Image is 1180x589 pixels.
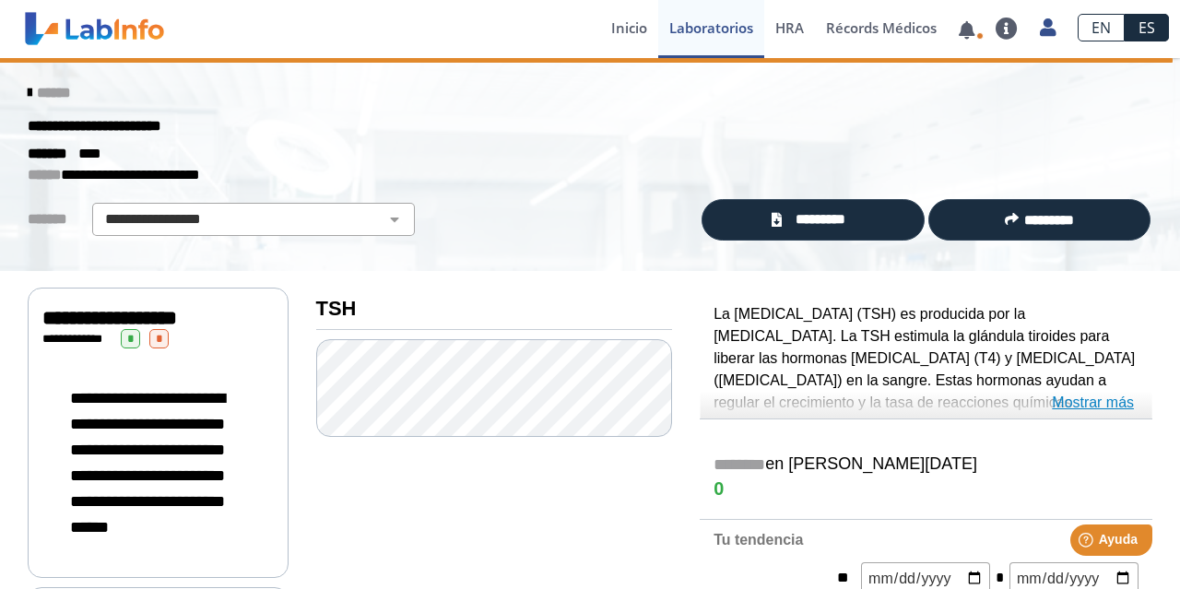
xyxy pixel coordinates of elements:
[1052,392,1134,414] a: Mostrar más
[775,18,804,37] span: HRA
[1078,14,1125,41] a: EN
[1125,14,1169,41] a: ES
[714,532,803,548] b: Tu tendencia
[714,303,1139,501] p: La [MEDICAL_DATA] (TSH) es producida por la [MEDICAL_DATA]. La TSH estimula la glándula tiroides ...
[714,478,1139,501] h4: 0
[316,297,357,320] b: TSH
[714,454,1139,476] h5: en [PERSON_NAME][DATE]
[1016,517,1160,569] iframe: Help widget launcher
